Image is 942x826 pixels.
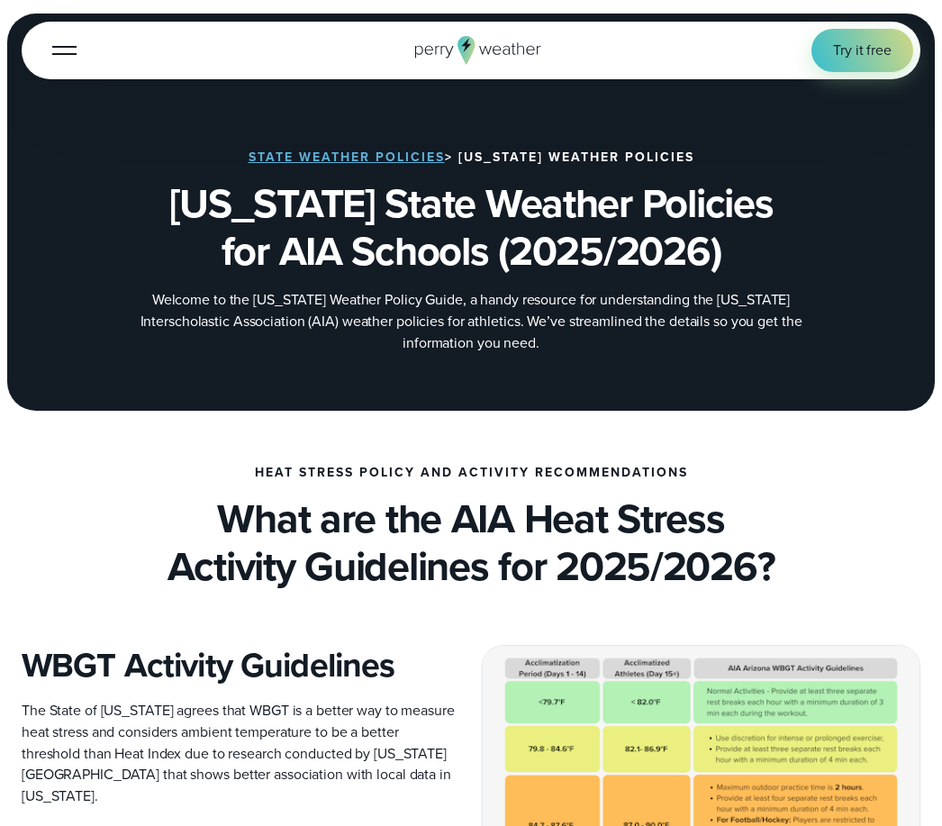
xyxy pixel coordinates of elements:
[833,40,892,61] span: Try it free
[22,700,455,806] span: The State of [US_STATE] agrees that WBGT is a better way to measure heat stress and considers amb...
[249,148,445,167] a: State Weather Policies
[111,289,831,353] p: Welcome to the [US_STATE] Weather Policy Guide, a handy resource for understanding the [US_STATE]...
[22,179,920,276] h1: [US_STATE] State Weather Policies for AIA Schools (2025/2026)
[249,150,694,165] h3: > [US_STATE] Weather Policies
[255,466,688,480] h4: Heat Stress Policy and Activity Recommendations
[22,645,460,686] h3: WBGT Activity Guidelines
[22,495,920,591] h2: What are the AIA Heat Stress Activity Guidelines for 2025/2026?
[811,29,913,72] a: Try it free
